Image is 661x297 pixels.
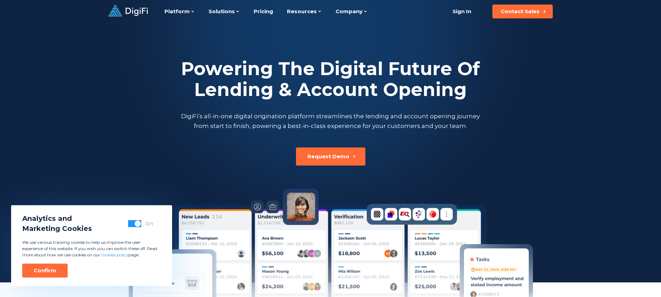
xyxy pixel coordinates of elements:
span: Marketing Cookies [22,224,92,234]
span: Analytics and [22,214,92,224]
button: Request Demo [296,147,365,166]
div: Contact Sales [501,8,540,15]
p: DigiFi’s all-in-one digital origination platform streamlines the lending and account opening jour... [180,111,482,131]
a: Sign In [444,5,480,18]
p: We use various tracking cookies to help us improve the user experience of this website. If you wi... [22,239,161,258]
button: Confirm [22,264,68,278]
a: cookies policy [101,252,128,257]
div: On [145,220,153,227]
div: Confirm [34,267,56,274]
div: Request Demo [307,153,349,160]
h2: Powering The Digital Future Of Lending & Account Opening [180,58,482,100]
button: Contact Sales [492,5,553,18]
